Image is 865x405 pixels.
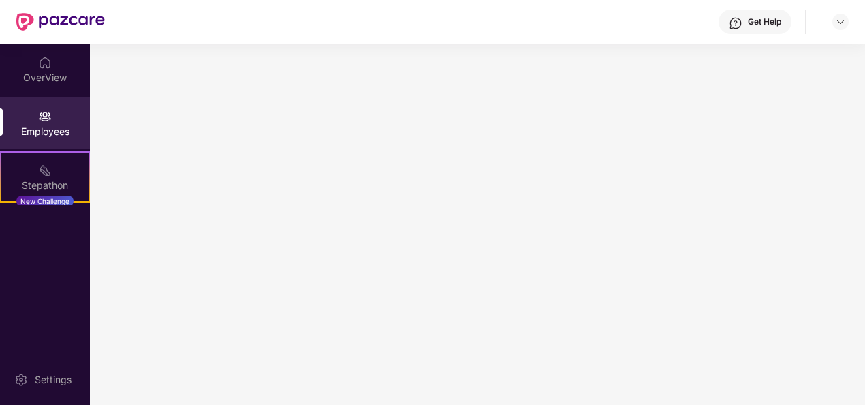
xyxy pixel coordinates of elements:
[1,179,89,192] div: Stepathon
[748,16,781,27] div: Get Help
[835,16,846,27] img: svg+xml;base64,PHN2ZyBpZD0iRHJvcGRvd24tMzJ4MzIiIHhtbG5zPSJodHRwOi8vd3d3LnczLm9yZy8yMDAwL3N2ZyIgd2...
[38,56,52,70] img: svg+xml;base64,PHN2ZyBpZD0iSG9tZSIgeG1sbnM9Imh0dHA6Ly93d3cudzMub3JnLzIwMDAvc3ZnIiB3aWR0aD0iMjAiIG...
[729,16,742,30] img: svg+xml;base64,PHN2ZyBpZD0iSGVscC0zMngzMiIgeG1sbnM9Imh0dHA6Ly93d3cudzMub3JnLzIwMDAvc3ZnIiB3aWR0aD...
[14,373,28,387] img: svg+xml;base64,PHN2ZyBpZD0iU2V0dGluZy0yMHgyMCIgeG1sbnM9Imh0dHA6Ly93d3cudzMub3JnLzIwMDAvc3ZnIiB3aW...
[16,196,74,207] div: New Challenge
[38,164,52,177] img: svg+xml;base64,PHN2ZyB4bWxucz0iaHR0cDovL3d3dy53My5vcmcvMjAwMC9zdmciIHdpZHRoPSIyMSIgaGVpZ2h0PSIyMC...
[16,13,105,31] img: New Pazcare Logo
[31,373,76,387] div: Settings
[38,110,52,123] img: svg+xml;base64,PHN2ZyBpZD0iRW1wbG95ZWVzIiB4bWxucz0iaHR0cDovL3d3dy53My5vcmcvMjAwMC9zdmciIHdpZHRoPS...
